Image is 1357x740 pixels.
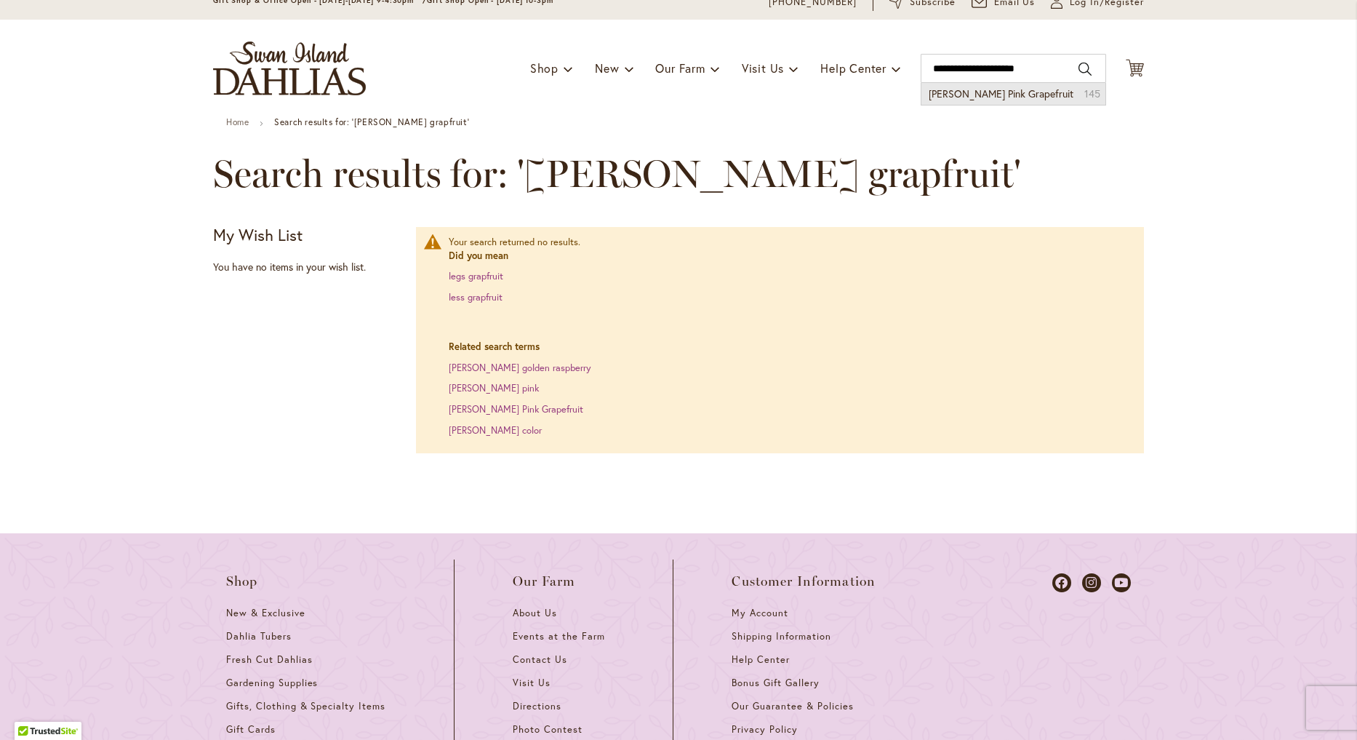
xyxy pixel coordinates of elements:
[732,700,853,712] span: Our Guarantee & Policies
[732,653,790,666] span: Help Center
[1078,57,1092,81] button: Search
[732,607,788,619] span: My Account
[655,60,705,76] span: Our Farm
[226,700,385,712] span: Gifts, Clothing & Specialty Items
[732,723,798,736] span: Privacy Policy
[732,630,830,642] span: Shipping Information
[1084,87,1100,101] span: 145
[274,116,469,127] strong: Search results for: '[PERSON_NAME] grapfruit'
[530,60,559,76] span: Shop
[1052,573,1071,592] a: Dahlias on Facebook
[226,677,318,689] span: Gardening Supplies
[226,574,258,589] span: Shop
[820,60,886,76] span: Help Center
[732,677,819,689] span: Bonus Gift Gallery
[929,87,1073,100] span: [PERSON_NAME] Pink Grapefruit
[513,723,583,736] span: Photo Contest
[742,60,784,76] span: Visit Us
[513,653,567,666] span: Contact Us
[449,403,583,415] a: [PERSON_NAME] Pink Grapefruit
[226,723,276,736] span: Gift Cards
[513,574,575,589] span: Our Farm
[595,60,619,76] span: New
[449,236,1129,437] div: Your search returned no results.
[513,700,561,712] span: Directions
[213,152,1021,196] span: Search results for: '[PERSON_NAME] grapfruit'
[213,41,366,95] a: store logo
[1082,573,1101,592] a: Dahlias on Instagram
[11,688,52,729] iframe: Launch Accessibility Center
[449,362,591,374] a: [PERSON_NAME] golden raspberry
[449,250,1129,263] dt: Did you mean
[449,270,503,282] a: legs grapfruit
[449,291,503,303] a: less grapfruit
[449,424,542,437] a: [PERSON_NAME] color
[1112,573,1131,592] a: Dahlias on Youtube
[226,116,249,127] a: Home
[226,653,313,666] span: Fresh Cut Dahlias
[226,630,292,642] span: Dahlia Tubers
[513,630,604,642] span: Events at the Farm
[213,260,407,274] div: You have no items in your wish list.
[449,341,1129,354] dt: Related search terms
[513,677,551,689] span: Visit Us
[732,574,876,589] span: Customer Information
[226,607,305,619] span: New & Exclusive
[449,382,539,394] a: [PERSON_NAME] pink
[513,607,557,619] span: About Us
[213,224,303,245] strong: My Wish List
